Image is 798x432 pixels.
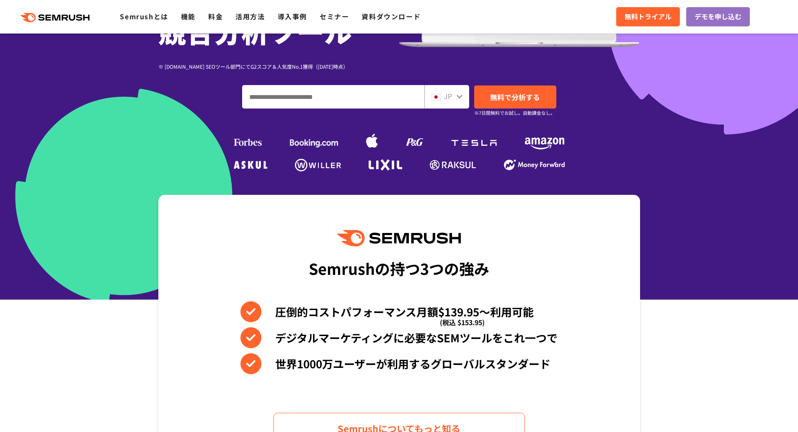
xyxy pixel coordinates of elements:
[181,11,196,21] a: 機能
[337,230,460,246] img: Semrush
[158,62,399,70] div: ※ [DOMAIN_NAME] SEOツール部門にてG2スコア＆人気度No.1獲得（[DATE]時点）
[695,11,741,22] span: デモを申し込む
[444,91,452,101] span: JP
[278,11,307,21] a: 導入事例
[474,109,555,117] small: ※7日間無料でお試し。自動課金なし。
[440,312,485,333] span: (税込 $153.95)
[240,301,558,322] li: 圧倒的コストパフォーマンス月額$139.95〜利用可能
[309,253,489,284] div: Semrushの持つ3つの強み
[490,92,540,102] span: 無料で分析する
[362,11,421,21] a: 資料ダウンロード
[240,327,558,348] li: デジタルマーケティングに必要なSEMツールをこれ一つで
[240,353,558,374] li: 世界1000万ユーザーが利用するグローバルスタンダード
[474,85,556,109] a: 無料で分析する
[243,85,424,108] input: ドメイン、キーワードまたはURLを入力してください
[208,11,223,21] a: 料金
[625,11,671,22] span: 無料トライアル
[120,11,168,21] a: Semrushとは
[235,11,265,21] a: 活用方法
[320,11,349,21] a: セミナー
[616,7,680,26] a: 無料トライアル
[686,7,750,26] a: デモを申し込む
